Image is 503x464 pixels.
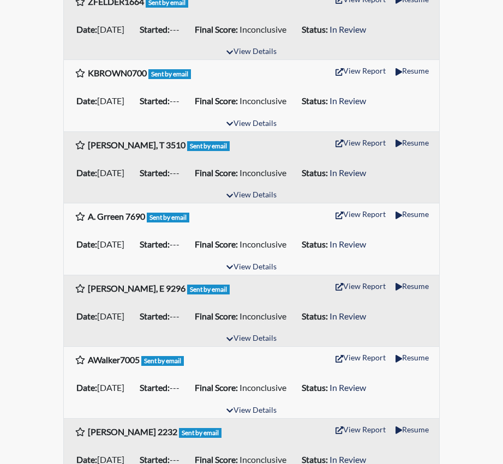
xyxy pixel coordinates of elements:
b: Status: [302,167,328,178]
b: AWalker7005 [88,354,140,365]
button: View Details [221,188,281,203]
b: Date: [76,239,97,249]
b: Date: [76,382,97,393]
b: Started: [140,95,170,106]
button: View Details [221,260,281,275]
b: Date: [76,167,97,178]
span: Sent by email [179,428,221,438]
span: Sent by email [147,213,189,222]
b: Date: [76,95,97,106]
span: Sent by email [148,69,191,79]
span: In Review [330,167,366,178]
b: Final Score: [195,24,238,34]
li: [DATE] [72,308,135,325]
b: A. Grreen 7690 [88,211,145,221]
b: [PERSON_NAME], T 3510 [88,140,185,150]
button: Resume [391,206,434,222]
b: Final Score: [195,167,238,178]
span: Inconclusive [239,239,286,249]
button: View Details [221,117,281,131]
li: [DATE] [72,379,135,396]
b: Started: [140,167,170,178]
b: Final Score: [195,311,238,321]
li: --- [135,308,190,325]
span: In Review [330,24,366,34]
span: In Review [330,239,366,249]
span: Inconclusive [239,167,286,178]
button: View Details [221,332,281,346]
b: Status: [302,239,328,249]
button: Resume [391,134,434,151]
li: [DATE] [72,164,135,182]
span: In Review [330,382,366,393]
b: Final Score: [195,239,238,249]
li: --- [135,236,190,253]
span: Inconclusive [239,311,286,321]
button: View Report [331,278,391,294]
b: Started: [140,311,170,321]
span: Sent by email [187,285,230,294]
button: Resume [391,278,434,294]
b: Status: [302,95,328,106]
b: KBROWN0700 [88,68,147,78]
b: Started: [140,24,170,34]
li: --- [135,92,190,110]
b: Final Score: [195,382,238,393]
span: In Review [330,311,366,321]
button: View Report [331,62,391,79]
b: Started: [140,239,170,249]
b: Status: [302,382,328,393]
li: [DATE] [72,21,135,38]
button: View Details [221,45,281,59]
button: Resume [391,349,434,366]
button: Resume [391,421,434,438]
button: View Report [331,206,391,222]
li: --- [135,21,190,38]
li: [DATE] [72,236,135,253]
b: [PERSON_NAME] 2232 [88,426,177,437]
button: View Report [331,349,391,366]
button: View Report [331,134,391,151]
b: Status: [302,24,328,34]
span: Inconclusive [239,382,286,393]
b: Date: [76,24,97,34]
b: [PERSON_NAME], E 9296 [88,283,185,293]
b: Status: [302,311,328,321]
li: [DATE] [72,92,135,110]
span: Sent by email [187,141,230,151]
li: --- [135,379,190,396]
li: --- [135,164,190,182]
button: View Details [221,403,281,418]
span: Inconclusive [239,95,286,106]
span: Inconclusive [239,24,286,34]
button: Resume [391,62,434,79]
button: View Report [331,421,391,438]
b: Date: [76,311,97,321]
b: Started: [140,382,170,393]
b: Final Score: [195,95,238,106]
span: In Review [330,95,366,106]
span: Sent by email [141,356,184,366]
